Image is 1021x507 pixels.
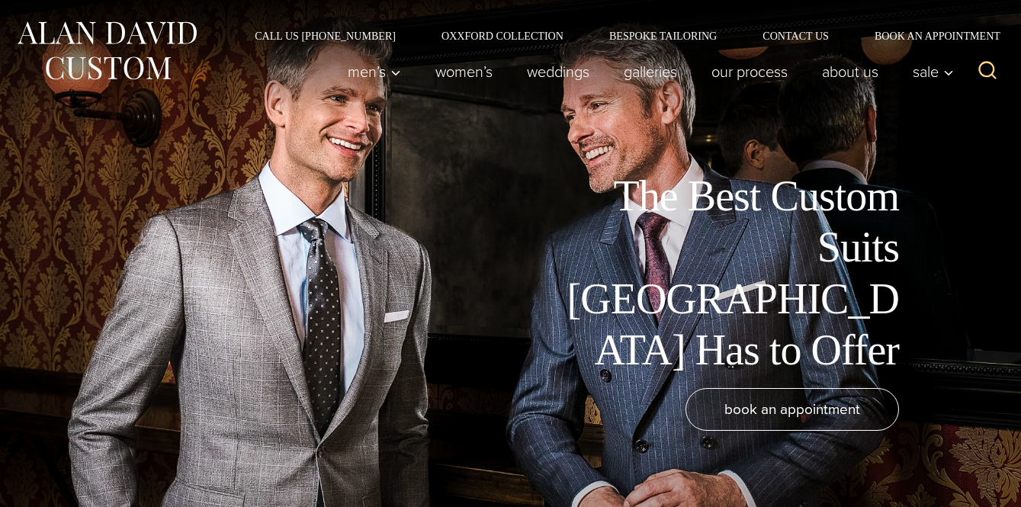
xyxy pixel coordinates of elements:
a: Book an Appointment [852,30,1006,41]
a: weddings [510,56,607,87]
span: Sale [913,64,954,79]
img: Alan David Custom [15,17,198,85]
a: Our Process [695,56,805,87]
a: Oxxford Collection [419,30,586,41]
button: View Search Form [969,53,1006,90]
a: Galleries [607,56,695,87]
a: Call Us [PHONE_NUMBER] [232,30,419,41]
a: Bespoke Tailoring [586,30,740,41]
span: Men’s [348,64,401,79]
nav: Secondary Navigation [232,30,1006,41]
a: book an appointment [685,388,899,431]
nav: Primary Navigation [331,56,962,87]
span: book an appointment [724,398,860,420]
a: Women’s [419,56,510,87]
a: Contact Us [740,30,852,41]
h1: The Best Custom Suits [GEOGRAPHIC_DATA] Has to Offer [556,171,899,376]
a: About Us [805,56,896,87]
